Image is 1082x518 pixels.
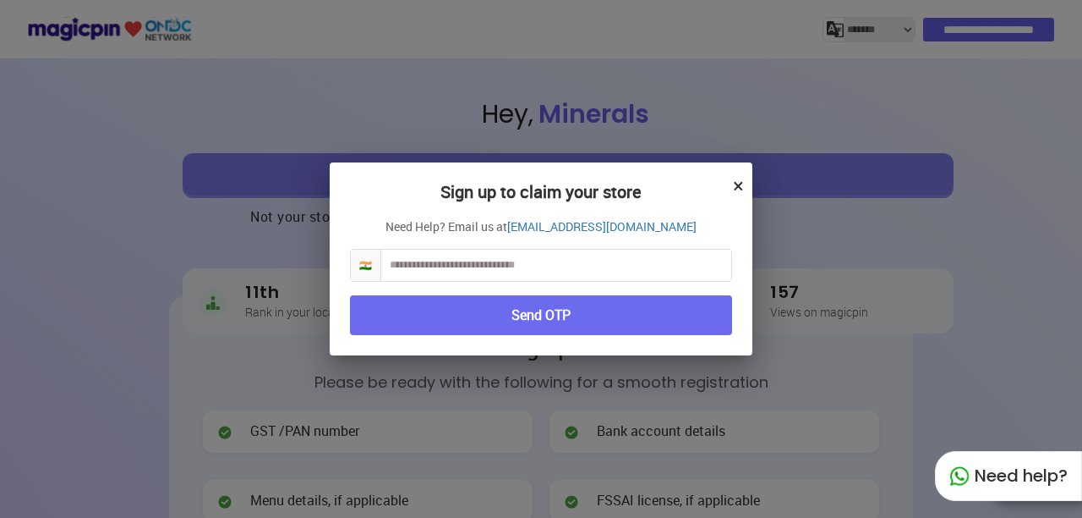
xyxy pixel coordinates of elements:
h2: Sign up to claim your store [350,183,732,218]
div: Need help? [935,451,1082,501]
p: Need Help? Email us at [350,218,732,235]
button: × [733,171,744,200]
span: 🇮🇳 [351,250,381,281]
a: [EMAIL_ADDRESS][DOMAIN_NAME] [507,218,697,235]
img: whatapp_green.7240e66a.svg [949,466,970,487]
button: Send OTP [350,295,732,335]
